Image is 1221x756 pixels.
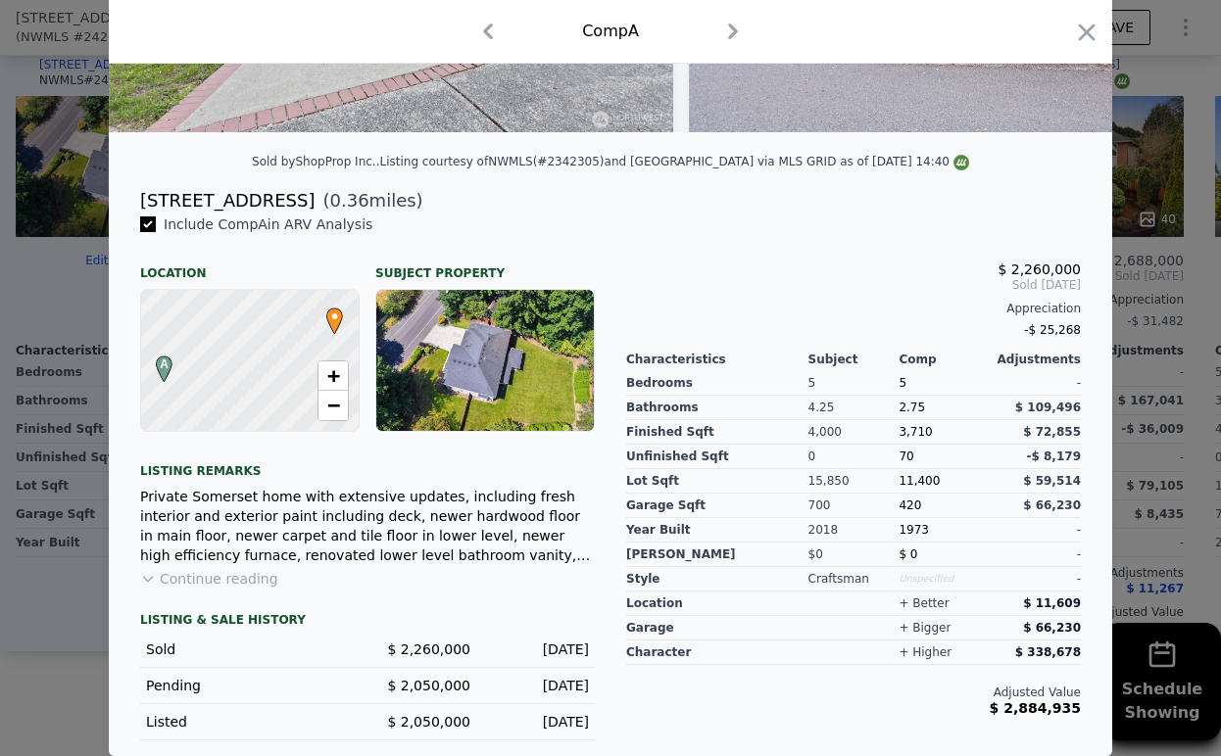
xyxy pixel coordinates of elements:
[156,216,380,232] span: Include Comp A in ARV Analysis
[626,494,808,518] div: Garage Sqft
[387,714,470,730] span: $ 2,050,000
[899,396,990,420] div: 2.75
[626,567,808,591] div: Style
[1015,645,1081,659] span: $ 338,678
[626,420,808,445] div: Finished Sqft
[140,612,595,632] div: LISTING & SALE HISTORY
[321,307,333,319] div: •
[899,644,952,660] div: + higher
[146,639,352,659] div: Sold
[1023,596,1081,610] span: $ 11,609
[808,352,900,367] div: Subject
[808,445,900,469] div: 0
[626,640,808,665] div: character
[626,518,808,543] div: Year Built
[327,363,340,388] span: +
[990,700,1081,716] span: $ 2,884,935
[808,518,900,543] div: 2018
[252,155,380,168] div: Sold by ShopProp Inc. .
[380,155,969,168] div: Listing courtesy of NWMLS (#2342305) and [GEOGRAPHIC_DATA] via MLS GRID as of [DATE] 14:40
[808,567,900,591] div: Craftsman
[998,261,1081,277] span: $ 2,260,000
[486,676,589,695] div: [DATE]
[990,567,1081,591] div: -
[146,676,352,695] div: Pending
[151,355,177,373] span: A
[953,155,969,170] img: NWMLS Logo
[486,712,589,732] div: [DATE]
[327,393,340,417] span: −
[1023,474,1081,488] span: $ 59,514
[899,595,949,611] div: + better
[808,420,900,445] div: 4,000
[140,448,595,479] div: Listing remarks
[375,250,595,281] div: Subject Property
[140,250,360,281] div: Location
[899,352,990,367] div: Comp
[899,547,917,561] span: $ 0
[626,396,808,420] div: Bathrooms
[899,376,906,390] span: 5
[626,352,808,367] div: Characteristics
[318,391,348,420] a: Zoom out
[899,620,951,636] div: + bigger
[899,498,921,512] span: 420
[321,302,348,331] span: •
[1023,425,1081,439] span: $ 72,855
[140,487,595,565] div: Private Somerset home with extensive updates, including fresh interior and exterior paint includi...
[808,543,900,567] div: $0
[899,567,990,591] div: Unspecified
[626,277,1081,293] span: Sold [DATE]
[808,494,900,518] div: 700
[626,301,1081,316] div: Appreciation
[626,469,808,494] div: Lot Sqft
[899,518,990,543] div: 1973
[140,187,315,214] div: [STREET_ADDRESS]
[387,678,470,693] span: $ 2,050,000
[626,371,808,396] div: Bedrooms
[990,518,1081,543] div: -
[990,352,1081,367] div: Adjustments
[318,361,348,391] a: Zoom in
[151,355,163,367] div: A
[899,425,932,439] span: 3,710
[1023,498,1081,512] span: $ 66,230
[990,543,1081,567] div: -
[330,190,369,211] span: 0.36
[626,445,808,469] div: Unfinished Sqft
[387,641,470,657] span: $ 2,260,000
[808,396,900,420] div: 4.25
[140,569,278,589] button: Continue reading
[1023,621,1081,635] span: $ 66,230
[808,469,900,494] div: 15,850
[808,371,900,396] div: 5
[486,639,589,659] div: [DATE]
[1024,323,1081,337] span: -$ 25,268
[582,20,639,43] div: Comp A
[899,474,940,488] span: 11,400
[626,685,1081,700] div: Adjusted Value
[899,449,913,463] span: 70
[1015,401,1081,414] span: $ 109,496
[626,616,808,640] div: garage
[1027,449,1081,463] span: -$ 8,179
[990,371,1081,396] div: -
[626,591,808,616] div: location
[315,187,422,214] span: ( miles)
[626,543,808,567] div: [PERSON_NAME]
[146,712,352,732] div: Listed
